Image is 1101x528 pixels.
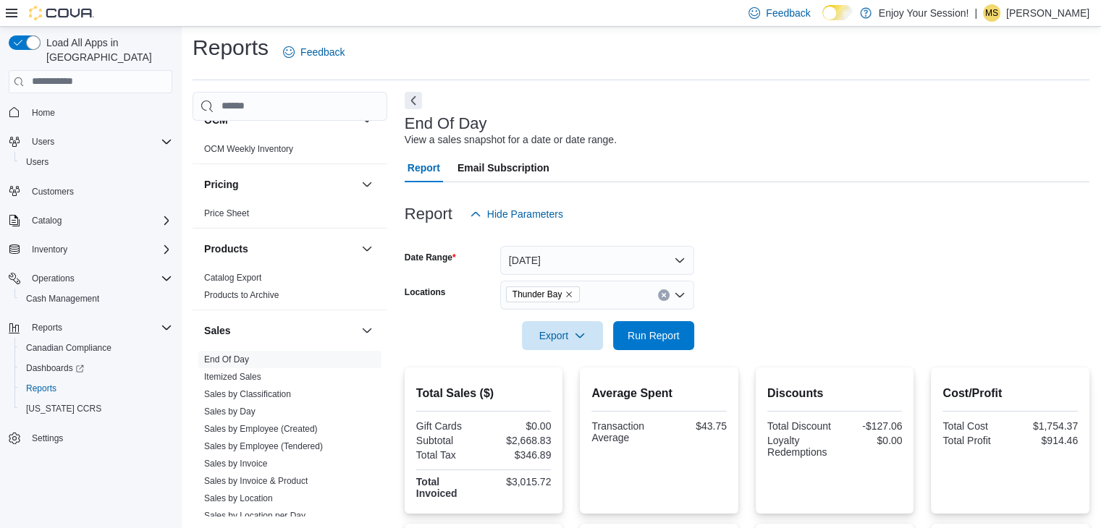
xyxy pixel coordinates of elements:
button: Open list of options [674,289,686,301]
button: OCM [358,111,376,129]
div: $2,668.83 [486,435,551,446]
button: Products [358,240,376,257]
span: Feedback [300,45,345,59]
div: $914.46 [1013,435,1078,446]
span: Users [32,136,54,148]
div: Gift Cards [416,420,481,432]
span: Itemized Sales [204,371,261,383]
span: Cash Management [20,290,172,307]
span: Inventory [32,244,67,255]
span: Dark Mode [822,20,823,21]
img: Cova [29,6,94,20]
button: Catalog [3,210,178,231]
a: Price Sheet [204,208,249,218]
button: Reports [14,378,178,399]
div: $1,754.37 [1013,420,1078,432]
button: Pricing [204,177,355,192]
span: Reports [26,383,56,394]
a: Customers [26,183,80,200]
a: Feedback [277,38,350,67]
span: Sales by Location per Day [204,510,305,521]
div: $43.75 [662,420,727,432]
div: Subtotal [416,435,481,446]
span: MS [985,4,998,22]
span: Users [26,133,172,150]
span: Canadian Compliance [26,342,111,354]
input: Dark Mode [822,5,853,20]
span: Sales by Employee (Tendered) [204,440,323,452]
a: Products to Archive [204,290,279,300]
a: Sales by Classification [204,389,291,399]
div: View a sales snapshot for a date or date range. [405,132,617,148]
button: Sales [204,323,355,338]
nav: Complex example [9,96,172,487]
span: Settings [26,429,172,447]
a: End Of Day [204,354,249,365]
a: Sales by Location [204,493,273,503]
h3: Sales [204,323,231,338]
a: Sales by Day [204,406,256,417]
button: Home [3,102,178,123]
a: Sales by Employee (Created) [204,424,318,434]
button: Operations [3,268,178,289]
p: | [974,4,977,22]
span: Users [26,156,48,168]
a: [US_STATE] CCRS [20,400,107,417]
button: Customers [3,181,178,202]
button: Users [26,133,60,150]
span: Operations [26,270,172,287]
span: Sales by Day [204,406,256,417]
a: Sales by Location per Day [204,511,305,521]
span: Inventory [26,241,172,258]
span: Sales by Invoice [204,458,267,469]
div: Pricing [193,205,387,228]
span: Dashboards [26,362,84,374]
span: Catalog [26,212,172,229]
h3: End Of Day [405,115,487,132]
span: Reports [26,319,172,336]
button: Export [522,321,603,350]
span: Email Subscription [457,153,549,182]
button: Hide Parameters [464,200,569,229]
a: Canadian Compliance [20,339,117,357]
button: Pricing [358,176,376,193]
button: Cash Management [14,289,178,309]
span: End Of Day [204,354,249,365]
button: Reports [26,319,68,336]
span: Home [26,103,172,122]
span: Home [32,107,55,119]
a: Itemized Sales [204,372,261,382]
label: Locations [405,286,446,298]
span: Sales by Invoice & Product [204,475,308,487]
div: Total Cost [942,420,1007,432]
button: Reports [3,318,178,338]
div: $3,015.72 [486,476,551,487]
div: Products [193,269,387,310]
button: Users [14,152,178,172]
span: Hide Parameters [487,207,563,221]
div: Loyalty Redemptions [767,435,832,458]
a: Home [26,104,61,122]
span: Report [408,153,440,182]
span: Users [20,153,172,171]
div: $0.00 [486,420,551,432]
div: -$127.06 [838,420,902,432]
span: Dashboards [20,359,172,377]
a: Settings [26,430,69,447]
button: Canadian Compliance [14,338,178,358]
div: Transaction Average [591,420,656,443]
h2: Average Spent [591,385,727,402]
span: Reports [32,322,62,333]
div: $346.89 [486,449,551,461]
span: OCM Weekly Inventory [204,143,293,155]
span: Sales by Employee (Created) [204,423,318,435]
button: Sales [358,322,376,339]
a: Dashboards [20,359,90,377]
span: Feedback [766,6,810,20]
h3: Pricing [204,177,238,192]
span: Thunder Bay [512,287,562,302]
h2: Cost/Profit [942,385,1078,402]
div: Melissa Sampson [983,4,1000,22]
